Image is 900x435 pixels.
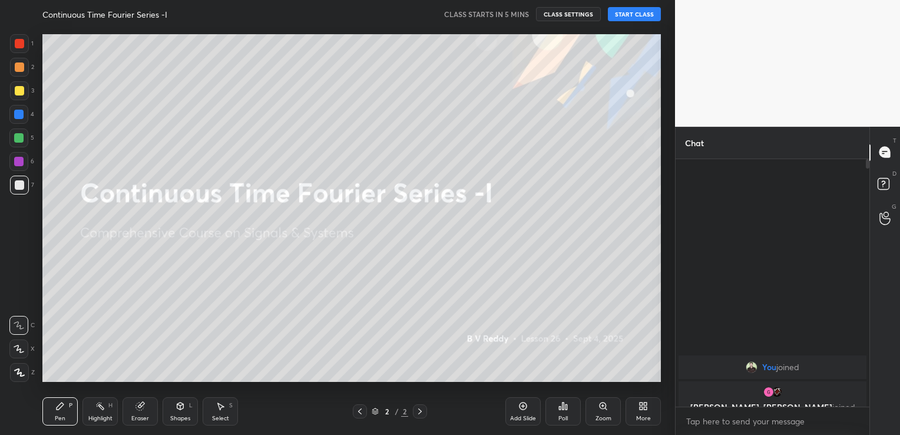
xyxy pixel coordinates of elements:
[108,403,113,408] div: H
[892,169,896,178] p: D
[608,7,661,21] button: START CLASS
[212,416,229,421] div: Select
[536,7,601,21] button: CLASS SETTINGS
[746,361,757,373] img: 92155e9b22ef4df58f3aabcf37ccfb9e.jpg
[444,9,529,19] h5: CLASS STARTS IN 5 MINS
[771,386,783,398] img: 219fde80e6c248bfa3ccb4a9ff731acb.18690801_3
[10,58,34,77] div: 2
[395,408,399,415] div: /
[42,9,167,20] h4: Continuous Time Fourier Series -I
[636,416,651,421] div: More
[170,416,190,421] div: Shapes
[381,408,393,415] div: 2
[763,386,775,398] img: 3
[832,401,855,413] span: joined
[401,406,408,417] div: 2
[510,416,536,421] div: Add Slide
[131,416,149,421] div: Eraser
[10,363,35,382] div: Z
[686,403,859,412] p: [PERSON_NAME], [PERSON_NAME]
[676,353,869,407] div: grid
[189,403,193,408] div: L
[55,416,65,421] div: Pen
[9,316,35,335] div: C
[9,152,34,171] div: 6
[893,136,896,145] p: T
[9,105,34,124] div: 4
[676,127,713,159] p: Chat
[762,362,776,372] span: You
[9,128,34,147] div: 5
[69,403,72,408] div: P
[229,403,233,408] div: S
[10,34,34,53] div: 1
[558,416,568,421] div: Poll
[88,416,113,421] div: Highlight
[10,176,34,195] div: 7
[892,202,896,211] p: G
[595,416,611,421] div: Zoom
[10,81,34,100] div: 3
[776,362,799,372] span: joined
[9,340,35,358] div: X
